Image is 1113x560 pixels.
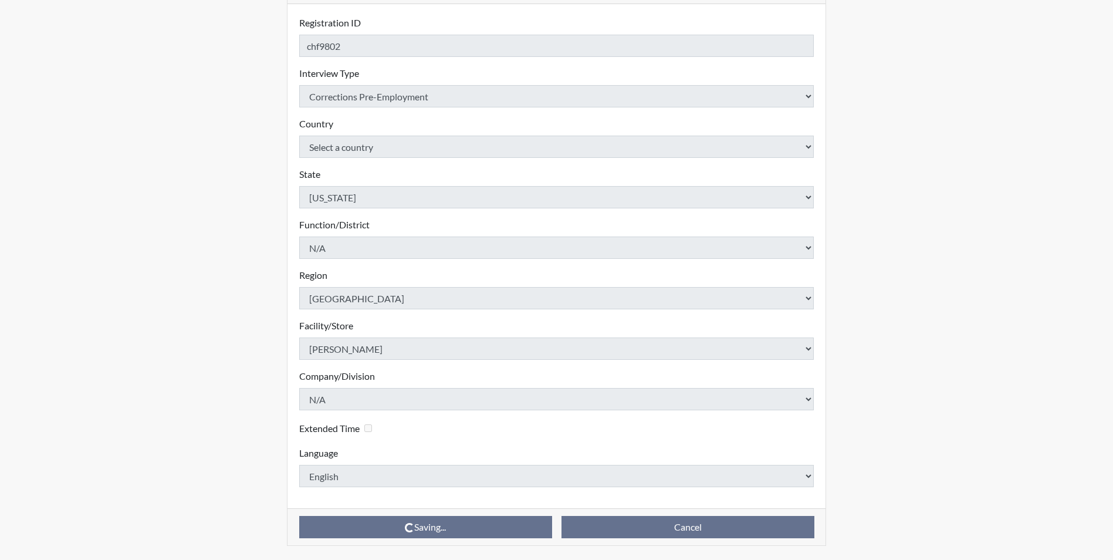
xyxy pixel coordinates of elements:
[299,446,338,460] label: Language
[299,516,552,538] button: Saving...
[299,66,359,80] label: Interview Type
[299,218,370,232] label: Function/District
[299,319,353,333] label: Facility/Store
[299,420,377,437] div: Checking this box will provide the interviewee with an accomodation of extra time to answer each ...
[299,268,327,282] label: Region
[299,167,320,181] label: State
[299,16,361,30] label: Registration ID
[299,369,375,383] label: Company/Division
[299,421,360,436] label: Extended Time
[299,35,814,57] input: Insert a Registration ID, which needs to be a unique alphanumeric value for each interviewee
[561,516,814,538] button: Cancel
[299,117,333,131] label: Country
